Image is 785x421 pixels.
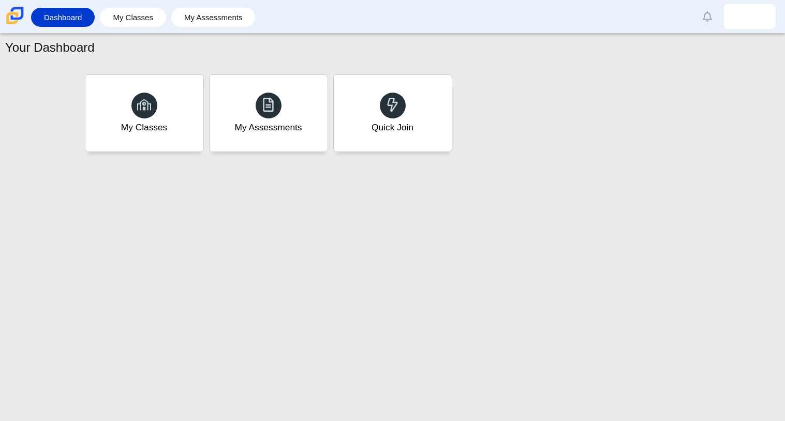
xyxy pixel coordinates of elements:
[176,8,250,27] a: My Assessments
[333,74,452,152] a: Quick Join
[105,8,161,27] a: My Classes
[209,74,328,152] a: My Assessments
[742,8,758,25] img: janice.olivarezdel.OKG7TS
[724,4,776,29] a: janice.olivarezdel.OKG7TS
[4,19,26,28] a: Carmen School of Science & Technology
[121,121,168,134] div: My Classes
[36,8,90,27] a: Dashboard
[372,121,413,134] div: Quick Join
[696,5,719,28] a: Alerts
[85,74,204,152] a: My Classes
[5,39,95,56] h1: Your Dashboard
[4,5,26,26] img: Carmen School of Science & Technology
[235,121,302,134] div: My Assessments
